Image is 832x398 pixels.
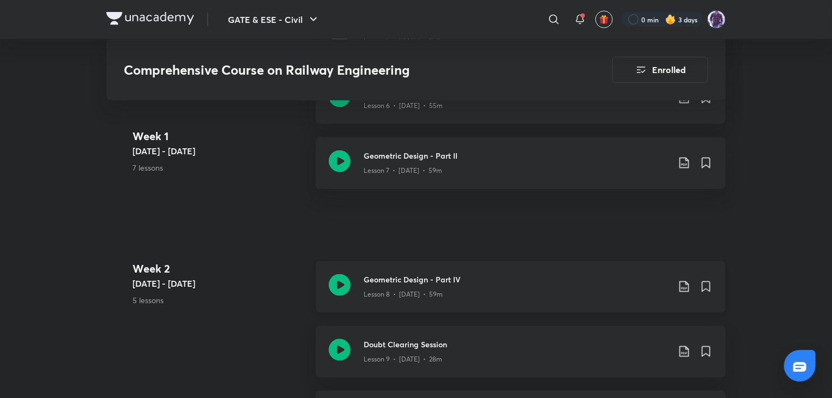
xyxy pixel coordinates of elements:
img: Tejasvi Upadhyay [707,10,726,29]
img: Company Logo [106,12,194,25]
a: Geometric Design - Part ILesson 6 • [DATE] • 55m [316,73,726,137]
h3: Geometric Design - Part IV [364,274,669,286]
h5: [DATE] - [DATE] [132,278,307,291]
a: Company Logo [106,12,194,28]
h3: Geometric Design - Part II [364,150,669,162]
p: 5 lessons [132,295,307,306]
h4: Week 2 [132,261,307,278]
a: Doubt Clearing SessionLesson 9 • [DATE] • 28m [316,326,726,391]
p: Lesson 8 • [DATE] • 59m [364,290,443,300]
button: avatar [595,11,613,28]
h5: [DATE] - [DATE] [132,144,307,158]
a: Geometric Design - Part IILesson 7 • [DATE] • 59m [316,137,726,202]
a: Geometric Design - Part IVLesson 8 • [DATE] • 59m [316,261,726,326]
h4: Week 1 [132,128,307,144]
img: streak [665,14,676,25]
h3: Comprehensive Course on Railway Engineering [124,62,551,78]
button: Enrolled [612,57,708,83]
h3: Doubt Clearing Session [364,339,669,351]
img: avatar [599,15,609,25]
p: Lesson 7 • [DATE] • 59m [364,166,442,176]
p: Lesson 9 • [DATE] • 28m [364,355,442,365]
p: 7 lessons [132,162,307,173]
p: Lesson 6 • [DATE] • 55m [364,101,443,111]
button: GATE & ESE - Civil [221,9,327,31]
